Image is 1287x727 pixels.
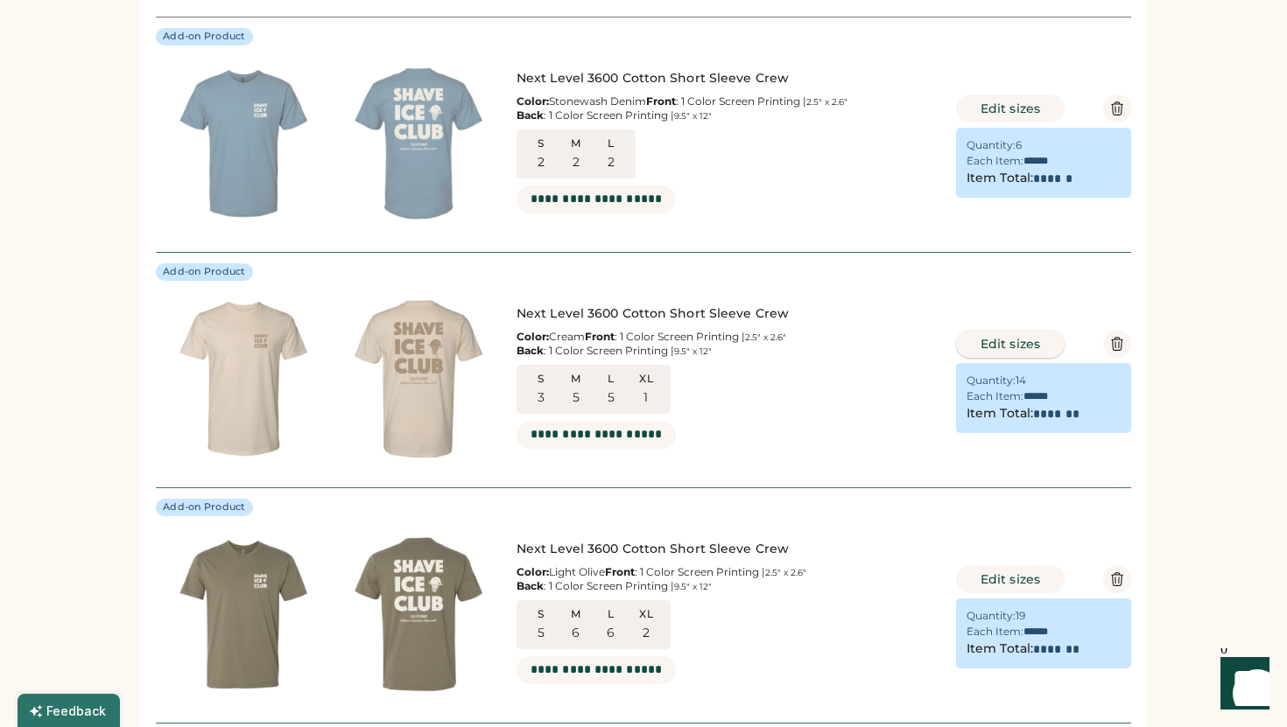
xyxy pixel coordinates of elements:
img: generate-image [156,527,331,702]
div: Stonewash Denim : 1 Color Screen Printing | : 1 Color Screen Printing | [517,94,940,122]
button: Edit sizes [956,565,1065,593]
div: Item Total: [967,640,1033,658]
div: Add-on Product [163,500,246,514]
div: Light Olive : 1 Color Screen Printing | : 1 Color Screen Printing | [517,565,940,593]
div: XL [632,372,660,386]
div: L [597,607,625,621]
font: 9.5" x 12" [674,110,712,122]
div: L [597,136,625,150]
div: 6 [1016,138,1022,152]
button: Edit sizes [956,330,1065,358]
div: Next Level 3600 Cotton Short Sleeve Crew [517,541,940,558]
button: Delete [1103,94,1131,122]
img: generate-image [331,527,506,702]
div: 19 [1016,609,1025,623]
div: Quantity: [967,138,1016,152]
strong: Front [585,330,615,343]
button: Edit sizes [956,94,1065,122]
strong: Front [605,565,635,578]
strong: Back [517,344,544,357]
div: 6 [607,625,615,642]
div: 2 [643,625,650,642]
div: Quantity: [967,609,1016,623]
strong: Back [517,579,544,592]
div: Item Total: [967,405,1033,423]
strong: Back [517,108,544,122]
div: 3 [538,389,545,407]
div: S [527,136,555,150]
div: Next Level 3600 Cotton Short Sleeve Crew [517,305,940,323]
div: S [527,607,555,621]
div: Add-on Product [163,30,246,44]
div: S [527,372,555,386]
div: L [597,372,625,386]
div: 2 [538,154,545,171]
div: 1 [643,389,648,407]
button: Delete [1103,565,1131,593]
strong: Color: [517,94,549,108]
div: Item Total: [967,170,1033,187]
iframe: Front Chat [1204,648,1279,724]
strong: Front [646,94,676,108]
img: generate-image [331,291,506,466]
div: Next Level 3600 Cotton Short Sleeve Crew [517,70,940,87]
div: Add-on Product [163,265,246,279]
div: 2 [608,154,615,171]
div: Each Item: [967,154,1023,168]
div: 2 [573,154,580,171]
div: Each Item: [967,625,1023,639]
img: generate-image [156,56,331,231]
div: 6 [572,625,580,642]
div: XL [632,607,660,621]
font: 9.5" x 12" [674,346,712,357]
div: Quantity: [967,374,1016,388]
font: 2.5" x 2.6" [765,567,806,578]
div: 14 [1016,374,1026,388]
div: 5 [538,625,545,642]
font: 9.5" x 12" [674,581,712,592]
strong: Color: [517,330,549,343]
div: Cream : 1 Color Screen Printing | : 1 Color Screen Printing | [517,330,940,358]
button: Delete [1103,330,1131,358]
font: 2.5" x 2.6" [745,332,786,343]
img: generate-image [156,291,331,466]
img: generate-image [331,56,506,231]
div: M [562,136,590,150]
div: M [562,607,590,621]
div: 5 [608,389,615,407]
div: Each Item: [967,389,1023,403]
div: 5 [573,389,580,407]
strong: Color: [517,565,549,578]
font: 2.5" x 2.6" [806,96,847,108]
div: M [562,372,590,386]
